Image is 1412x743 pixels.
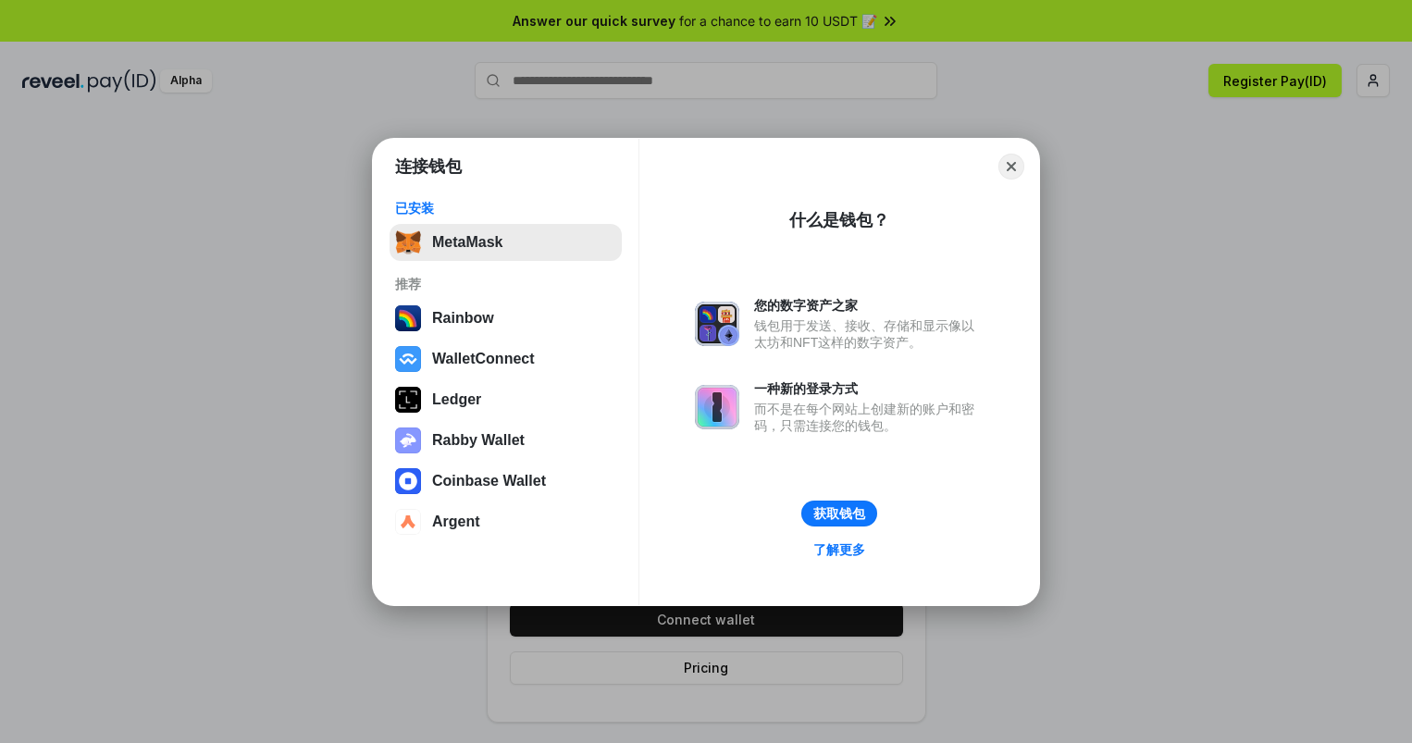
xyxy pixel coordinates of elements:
div: MetaMask [432,234,502,251]
button: Argent [390,503,622,540]
div: 一种新的登录方式 [754,380,984,397]
div: Rabby Wallet [432,432,525,449]
div: 了解更多 [813,541,865,558]
div: Rainbow [432,310,494,327]
div: 您的数字资产之家 [754,297,984,314]
div: 钱包用于发送、接收、存储和显示像以太坊和NFT这样的数字资产。 [754,317,984,351]
h1: 连接钱包 [395,155,462,178]
img: svg+xml,%3Csvg%20xmlns%3D%22http%3A%2F%2Fwww.w3.org%2F2000%2Fsvg%22%20width%3D%2228%22%20height%3... [395,387,421,413]
button: 获取钱包 [801,501,877,526]
div: WalletConnect [432,351,535,367]
a: 了解更多 [802,538,876,562]
div: 什么是钱包？ [789,209,889,231]
div: Argent [432,514,480,530]
div: 获取钱包 [813,505,865,522]
button: Ledger [390,381,622,418]
div: Ledger [432,391,481,408]
div: 推荐 [395,276,616,292]
div: 而不是在每个网站上创建新的账户和密码，只需连接您的钱包。 [754,401,984,434]
img: svg+xml,%3Csvg%20width%3D%2228%22%20height%3D%2228%22%20viewBox%3D%220%200%2028%2028%22%20fill%3D... [395,468,421,494]
div: 已安装 [395,200,616,217]
img: svg+xml,%3Csvg%20width%3D%22120%22%20height%3D%22120%22%20viewBox%3D%220%200%20120%20120%22%20fil... [395,305,421,331]
img: svg+xml,%3Csvg%20fill%3D%22none%22%20height%3D%2233%22%20viewBox%3D%220%200%2035%2033%22%20width%... [395,229,421,255]
img: svg+xml,%3Csvg%20width%3D%2228%22%20height%3D%2228%22%20viewBox%3D%220%200%2028%2028%22%20fill%3D... [395,346,421,372]
div: Coinbase Wallet [432,473,546,489]
img: svg+xml,%3Csvg%20xmlns%3D%22http%3A%2F%2Fwww.w3.org%2F2000%2Fsvg%22%20fill%3D%22none%22%20viewBox... [695,302,739,346]
button: WalletConnect [390,341,622,378]
img: svg+xml,%3Csvg%20xmlns%3D%22http%3A%2F%2Fwww.w3.org%2F2000%2Fsvg%22%20fill%3D%22none%22%20viewBox... [395,427,421,453]
button: Rainbow [390,300,622,337]
button: Rabby Wallet [390,422,622,459]
button: Close [998,154,1024,180]
img: svg+xml,%3Csvg%20width%3D%2228%22%20height%3D%2228%22%20viewBox%3D%220%200%2028%2028%22%20fill%3D... [395,509,421,535]
img: svg+xml,%3Csvg%20xmlns%3D%22http%3A%2F%2Fwww.w3.org%2F2000%2Fsvg%22%20fill%3D%22none%22%20viewBox... [695,385,739,429]
button: MetaMask [390,224,622,261]
button: Coinbase Wallet [390,463,622,500]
